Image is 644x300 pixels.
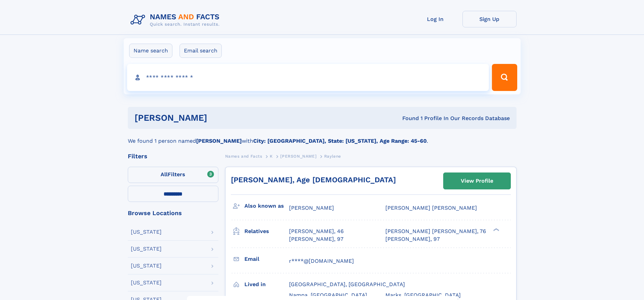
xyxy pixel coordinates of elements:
span: Nampa, [GEOGRAPHIC_DATA] [289,292,367,298]
a: [PERSON_NAME], 97 [289,235,343,243]
h1: [PERSON_NAME] [135,114,305,122]
a: [PERSON_NAME] [280,152,316,160]
div: Filters [128,153,218,159]
div: [US_STATE] [131,229,162,235]
h3: Relatives [244,226,289,237]
span: All [161,171,168,178]
a: K [270,152,273,160]
a: [PERSON_NAME] [PERSON_NAME], 76 [385,228,486,235]
a: Sign Up [462,11,517,27]
label: Filters [128,167,218,183]
div: Browse Locations [128,210,218,216]
span: [PERSON_NAME] [289,205,334,211]
label: Email search [180,44,222,58]
div: ❯ [492,228,500,232]
span: [GEOGRAPHIC_DATA], [GEOGRAPHIC_DATA] [289,281,405,287]
span: Raylene [324,154,341,159]
div: [US_STATE] [131,263,162,269]
span: [PERSON_NAME] [280,154,316,159]
a: [PERSON_NAME], 46 [289,228,344,235]
div: [US_STATE] [131,280,162,285]
div: [US_STATE] [131,246,162,252]
a: View Profile [444,173,510,189]
b: City: [GEOGRAPHIC_DATA], State: [US_STATE], Age Range: 45-60 [253,138,427,144]
div: View Profile [461,173,493,189]
span: K [270,154,273,159]
h3: Email [244,253,289,265]
a: [PERSON_NAME], 97 [385,235,440,243]
span: [PERSON_NAME] [PERSON_NAME] [385,205,477,211]
button: Search Button [492,64,517,91]
b: [PERSON_NAME] [196,138,242,144]
input: search input [127,64,489,91]
img: Logo Names and Facts [128,11,225,29]
div: Found 1 Profile In Our Records Database [305,115,510,122]
a: Log In [408,11,462,27]
div: We found 1 person named with . [128,129,517,145]
a: Names and Facts [225,152,262,160]
label: Name search [129,44,172,58]
span: Marks, [GEOGRAPHIC_DATA] [385,292,461,298]
h3: Also known as [244,200,289,212]
a: [PERSON_NAME], Age [DEMOGRAPHIC_DATA] [231,176,396,184]
h3: Lived in [244,279,289,290]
